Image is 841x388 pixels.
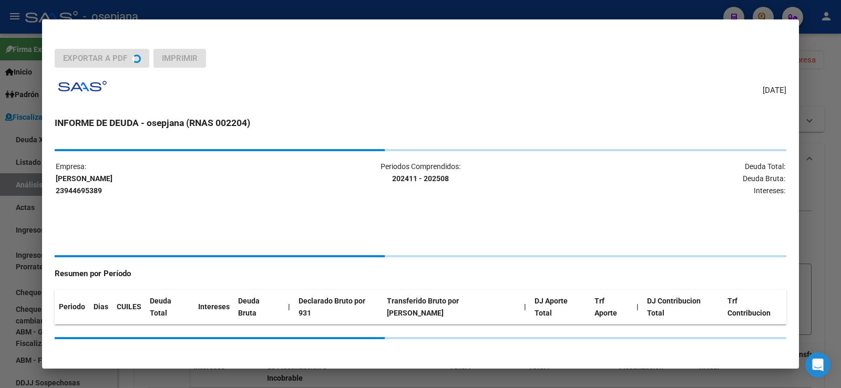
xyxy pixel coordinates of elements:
[55,268,786,280] h4: Resumen por Período
[383,290,520,324] th: Transferido Bruto por [PERSON_NAME]
[55,49,149,68] button: Exportar a PDF
[153,49,206,68] button: Imprimir
[56,161,298,196] p: Empresa:
[55,116,786,130] h3: INFORME DE DEUDA - osepjana (RNAS 002204)
[763,85,786,97] span: [DATE]
[643,290,723,324] th: DJ Contribucion Total
[805,352,830,377] div: Open Intercom Messenger
[284,290,294,324] th: |
[112,290,146,324] th: CUILES
[392,174,449,183] strong: 202411 - 202508
[299,161,541,185] p: Periodos Comprendidos:
[63,54,127,63] span: Exportar a PDF
[56,174,112,195] strong: [PERSON_NAME] 23944695389
[723,290,786,324] th: Trf Contribucion
[194,290,234,324] th: Intereses
[294,290,383,324] th: Declarado Bruto por 931
[234,290,283,324] th: Deuda Bruta
[530,290,590,324] th: DJ Aporte Total
[162,54,198,63] span: Imprimir
[543,161,785,196] p: Deuda Total: Deuda Bruta: Intereses:
[55,290,89,324] th: Periodo
[632,290,643,324] th: |
[520,290,530,324] th: |
[146,290,194,324] th: Deuda Total
[590,290,633,324] th: Trf Aporte
[89,290,112,324] th: Dias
